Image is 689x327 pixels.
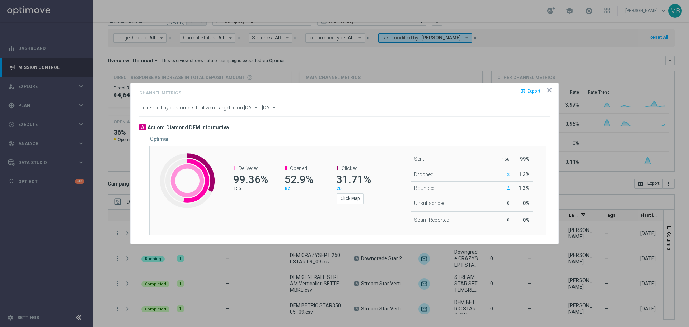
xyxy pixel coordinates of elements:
[507,186,510,191] span: 2
[507,172,510,177] span: 2
[414,217,449,223] span: Spam Reported
[139,124,146,130] div: A
[342,165,358,171] span: Clicked
[337,193,364,204] button: Click Map
[244,105,276,111] span: [DATE] - [DATE]
[414,200,446,206] span: Unsubscribed
[520,88,526,94] i: open_in_browser
[139,105,243,111] span: Generated by customers that were targeted on
[166,124,229,131] h3: Diamond DEM informativa
[290,165,307,171] span: Opened
[147,124,164,131] h3: Action:
[519,87,541,95] button: open_in_browser Export
[336,173,371,186] span: 31.71%
[495,217,509,223] p: 0
[414,156,424,162] span: Sent
[495,200,509,206] p: 0
[233,173,268,186] span: 99.36%
[523,200,530,206] span: 0%
[139,90,181,95] h4: Channel Metrics
[285,186,290,191] span: 82
[337,186,342,191] span: 26
[495,157,509,162] p: 156
[519,185,530,191] span: 1.3%
[414,185,435,191] span: Bounced
[150,136,170,142] h5: Optimail
[414,172,433,177] span: Dropped
[527,88,540,93] span: Export
[285,173,313,186] span: 52.9%
[546,87,553,94] opti-icon: icon
[239,165,259,171] span: Delivered
[519,172,530,177] span: 1.3%
[523,217,530,223] span: 0%
[234,186,267,191] p: 155
[520,156,530,162] span: 99%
